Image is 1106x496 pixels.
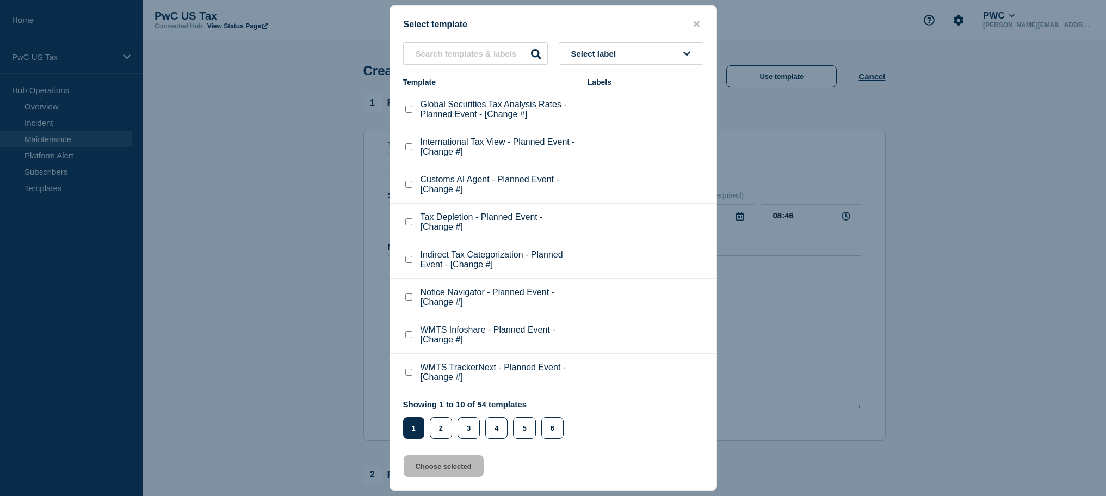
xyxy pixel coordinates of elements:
[405,143,412,150] input: International Tax View - Planned Event - [Change #] checkbox
[405,293,412,301] input: Notice Navigator - Planned Event - [Change #] checkbox
[458,417,480,439] button: 3
[421,175,577,194] p: Customs AI Agent - Planned Event - [Change #]
[405,106,412,113] input: Global Securities Tax Analysis Rates - Planned Event - [Change #] checkbox
[421,287,577,307] p: Notice Navigator - Planned Event - [Change #]
[430,417,452,439] button: 2
[405,256,412,263] input: Indirect Tax Categorization - Planned Event - [Change #] checkbox
[405,331,412,338] input: WMTS Infoshare - Planned Event - [Change #] checkbox
[404,455,484,477] button: Choose selected
[485,417,508,439] button: 4
[513,417,535,439] button: 5
[403,42,548,65] input: Search templates & labels
[421,325,577,345] p: WMTS Infoshare - Planned Event - [Change #]
[421,100,577,119] p: Global Securities Tax Analysis Rates - Planned Event - [Change #]
[559,42,703,65] button: Select label
[403,400,569,409] p: Showing 1 to 10 of 54 templates
[541,417,564,439] button: 6
[421,250,577,270] p: Indirect Tax Categorization - Planned Event - [Change #]
[403,78,577,87] div: Template
[405,369,412,376] input: WMTS TrackerNext - Planned Event - [Change #] checkbox
[421,137,577,157] p: International Tax View - Planned Event - [Change #]
[403,417,424,439] button: 1
[421,212,577,232] p: Tax Depletion - Planned Event - [Change #]
[571,49,621,58] span: Select label
[405,181,412,188] input: Customs AI Agent - Planned Event - [Change #] checkbox
[690,19,703,29] button: close button
[421,363,577,382] p: WMTS TrackerNext - Planned Event - [Change #]
[588,78,703,87] div: Labels
[405,218,412,225] input: Tax Depletion - Planned Event - [Change #] checkbox
[390,19,716,29] div: Select template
